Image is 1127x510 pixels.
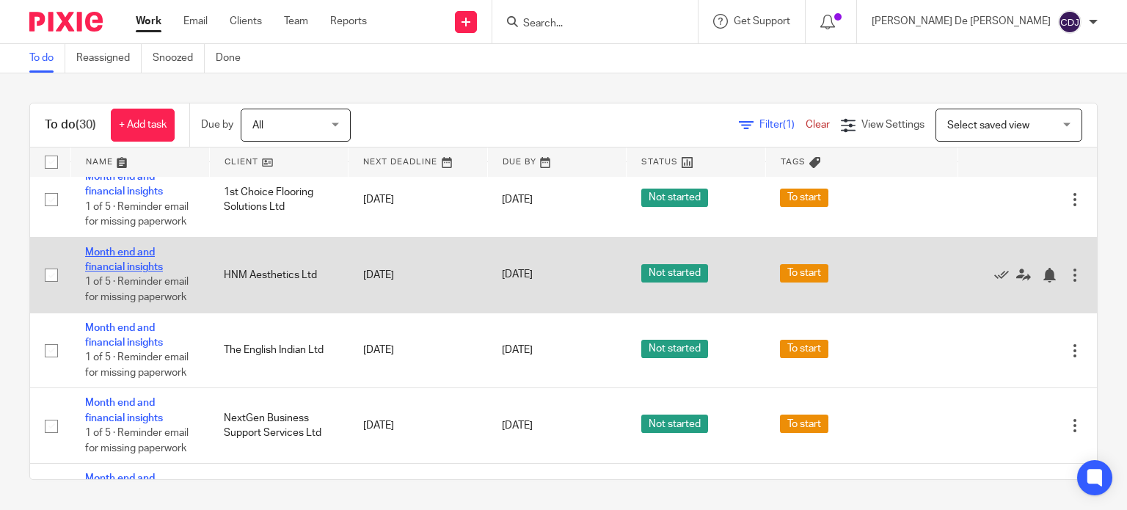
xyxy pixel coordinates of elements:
[85,247,163,272] a: Month end and financial insights
[45,117,96,133] h1: To do
[502,270,533,280] span: [DATE]
[29,44,65,73] a: To do
[201,117,233,132] p: Due by
[522,18,654,31] input: Search
[641,415,708,433] span: Not started
[183,14,208,29] a: Email
[252,120,263,131] span: All
[85,353,189,379] span: 1 of 5 · Reminder email for missing paperwork
[85,202,189,227] span: 1 of 5 · Reminder email for missing paperwork
[349,162,487,238] td: [DATE]
[136,14,161,29] a: Work
[780,264,828,283] span: To start
[349,388,487,464] td: [DATE]
[349,313,487,388] td: [DATE]
[209,388,348,464] td: NextGen Business Support Services Ltd
[216,44,252,73] a: Done
[153,44,205,73] a: Snoozed
[330,14,367,29] a: Reports
[502,194,533,205] span: [DATE]
[111,109,175,142] a: + Add task
[641,340,708,358] span: Not started
[85,277,189,303] span: 1 of 5 · Reminder email for missing paperwork
[861,120,924,130] span: View Settings
[85,428,189,453] span: 1 of 5 · Reminder email for missing paperwork
[783,120,795,130] span: (1)
[806,120,830,130] a: Clear
[780,415,828,433] span: To start
[209,237,348,313] td: HNM Aesthetics Ltd
[29,12,103,32] img: Pixie
[76,119,96,131] span: (30)
[1058,10,1082,34] img: svg%3E
[85,473,163,498] a: Month end and financial insights
[284,14,308,29] a: Team
[641,189,708,207] span: Not started
[230,14,262,29] a: Clients
[349,237,487,313] td: [DATE]
[76,44,142,73] a: Reassigned
[759,120,806,130] span: Filter
[780,189,828,207] span: To start
[209,313,348,388] td: The English Indian Ltd
[947,120,1029,131] span: Select saved view
[780,340,828,358] span: To start
[872,14,1051,29] p: [PERSON_NAME] De [PERSON_NAME]
[502,345,533,355] span: [DATE]
[781,158,806,166] span: Tags
[209,162,348,238] td: 1st Choice Flooring Solutions Ltd
[85,398,163,423] a: Month end and financial insights
[994,268,1016,283] a: Mark as done
[502,420,533,431] span: [DATE]
[734,16,790,26] span: Get Support
[85,323,163,348] a: Month end and financial insights
[641,264,708,283] span: Not started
